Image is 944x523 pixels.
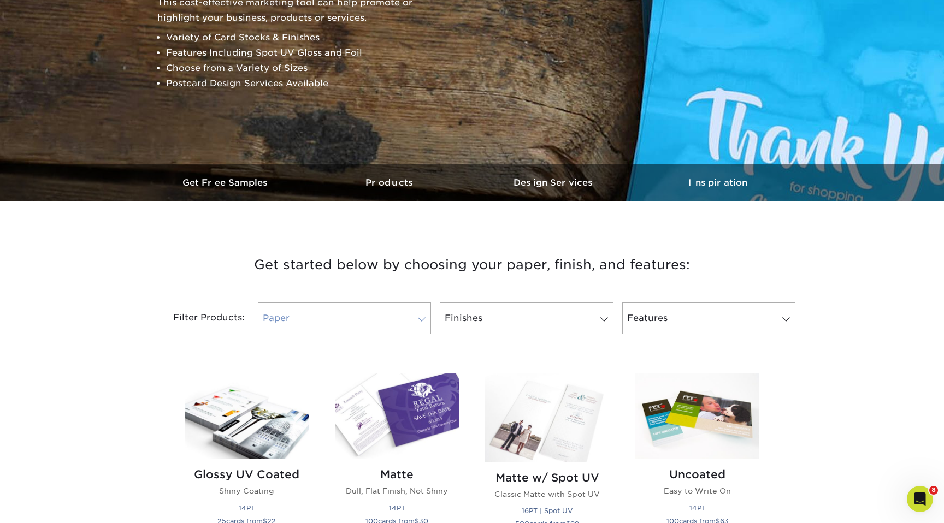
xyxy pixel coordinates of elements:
small: 14PT [389,504,405,512]
li: Choose from a Variety of Sizes [166,61,430,76]
li: Variety of Card Stocks & Finishes [166,30,430,45]
iframe: Intercom live chat [907,486,933,512]
img: Uncoated Postcards [635,373,759,459]
img: Matte w/ Spot UV Postcards [485,373,609,462]
li: Features Including Spot UV Gloss and Foil [166,45,430,61]
img: Glossy UV Coated Postcards [185,373,309,459]
a: Features [622,302,795,334]
a: Products [308,164,472,201]
a: Paper [258,302,431,334]
li: Postcard Design Services Available [166,76,430,91]
h3: Get Free Samples [144,177,308,188]
h2: Matte w/ Spot UV [485,471,609,484]
p: Dull, Flat Finish, Not Shiny [335,485,459,496]
small: 14PT [689,504,706,512]
h3: Inspiration [636,177,800,188]
a: Inspiration [636,164,800,201]
h3: Get started below by choosing your paper, finish, and features: [152,240,792,289]
p: Easy to Write On [635,485,759,496]
small: 16PT | Spot UV [522,507,573,515]
div: Filter Products: [144,302,253,334]
span: 8 [929,486,938,495]
h2: Matte [335,468,459,481]
a: Get Free Samples [144,164,308,201]
h3: Products [308,177,472,188]
p: Classic Matte with Spot UV [485,489,609,500]
h2: Uncoated [635,468,759,481]
a: Design Services [472,164,636,201]
h2: Glossy UV Coated [185,468,309,481]
img: Matte Postcards [335,373,459,459]
h3: Design Services [472,177,636,188]
a: Finishes [440,302,613,334]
